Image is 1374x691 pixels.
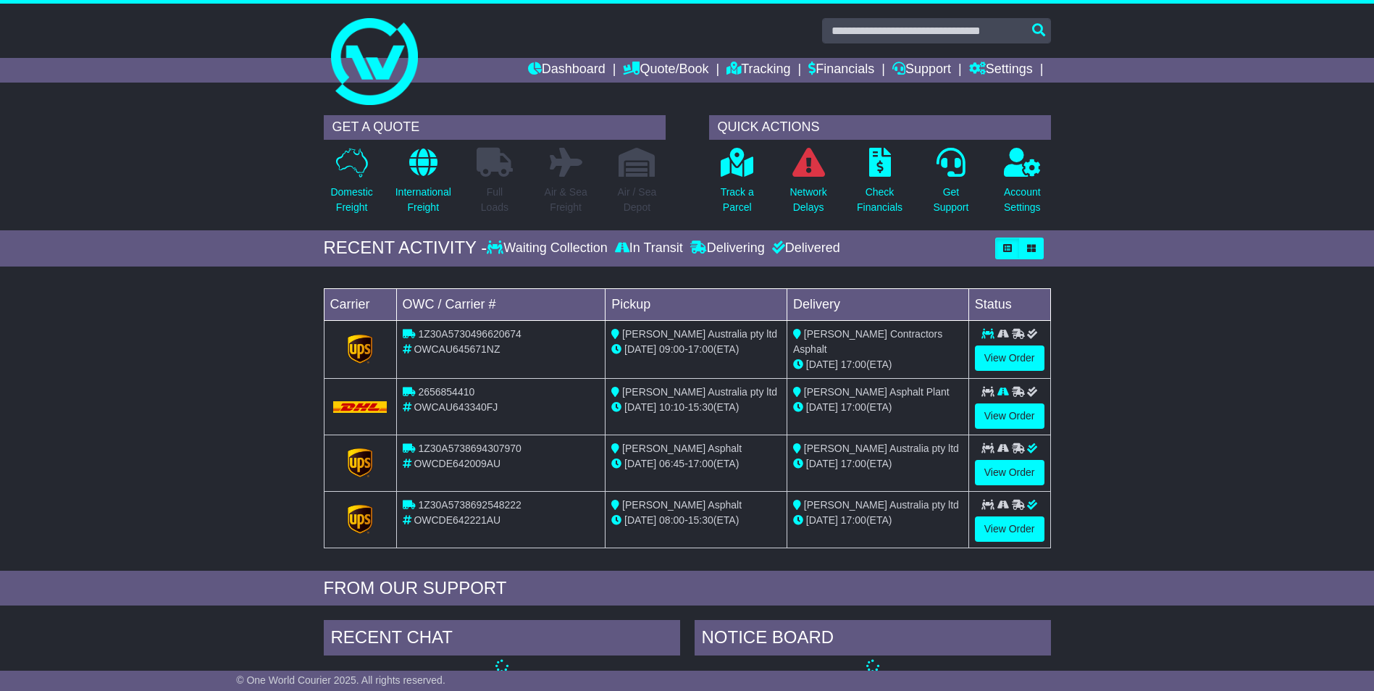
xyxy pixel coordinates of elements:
[793,513,963,528] div: (ETA)
[414,458,500,469] span: OWCDE642009AU
[806,514,838,526] span: [DATE]
[856,147,903,223] a: CheckFinancials
[806,401,838,413] span: [DATE]
[1004,185,1041,215] p: Account Settings
[659,401,684,413] span: 10:10
[236,674,445,686] span: © One World Courier 2025. All rights reserved.
[808,58,874,83] a: Financials
[324,578,1051,599] div: FROM OUR SUPPORT
[804,386,950,398] span: [PERSON_NAME] Asphalt Plant
[789,147,827,223] a: NetworkDelays
[1003,147,1042,223] a: AccountSettings
[606,288,787,320] td: Pickup
[330,185,372,215] p: Domestic Freight
[975,403,1044,429] a: View Order
[611,400,781,415] div: - (ETA)
[659,343,684,355] span: 09:00
[418,328,521,340] span: 1Z30A5730496620674
[414,401,498,413] span: OWCAU643340FJ
[841,514,866,526] span: 17:00
[414,343,500,355] span: OWCAU645671NZ
[975,516,1044,542] a: View Order
[688,514,713,526] span: 15:30
[659,514,684,526] span: 08:00
[787,288,968,320] td: Delivery
[418,499,521,511] span: 1Z30A5738692548222
[396,288,606,320] td: OWC / Carrier #
[624,401,656,413] span: [DATE]
[793,400,963,415] div: (ETA)
[618,185,657,215] p: Air / Sea Depot
[841,401,866,413] span: 17:00
[418,443,521,454] span: 1Z30A5738694307970
[624,514,656,526] span: [DATE]
[324,620,680,659] div: RECENT CHAT
[688,401,713,413] span: 15:30
[324,238,487,259] div: RECENT ACTIVITY -
[806,458,838,469] span: [DATE]
[969,58,1033,83] a: Settings
[975,460,1044,485] a: View Order
[324,115,666,140] div: GET A QUOTE
[892,58,951,83] a: Support
[330,147,373,223] a: DomesticFreight
[348,335,372,364] img: GetCarrierServiceLogo
[622,499,742,511] span: [PERSON_NAME] Asphalt
[768,240,840,256] div: Delivered
[841,359,866,370] span: 17:00
[933,185,968,215] p: Get Support
[611,513,781,528] div: - (ETA)
[418,386,474,398] span: 2656854410
[611,240,687,256] div: In Transit
[709,115,1051,140] div: QUICK ACTIONS
[623,58,708,83] a: Quote/Book
[624,343,656,355] span: [DATE]
[528,58,606,83] a: Dashboard
[975,345,1044,371] a: View Order
[611,456,781,472] div: - (ETA)
[348,448,372,477] img: GetCarrierServiceLogo
[793,456,963,472] div: (ETA)
[726,58,790,83] a: Tracking
[857,185,902,215] p: Check Financials
[932,147,969,223] a: GetSupport
[545,185,587,215] p: Air & Sea Freight
[968,288,1050,320] td: Status
[611,342,781,357] div: - (ETA)
[477,185,513,215] p: Full Loads
[659,458,684,469] span: 06:45
[806,359,838,370] span: [DATE]
[804,443,959,454] span: [PERSON_NAME] Australia pty ltd
[333,401,388,413] img: DHL.png
[487,240,611,256] div: Waiting Collection
[793,328,942,355] span: [PERSON_NAME] Contractors Asphalt
[622,443,742,454] span: [PERSON_NAME] Asphalt
[688,458,713,469] span: 17:00
[793,357,963,372] div: (ETA)
[348,505,372,534] img: GetCarrierServiceLogo
[688,343,713,355] span: 17:00
[622,386,777,398] span: [PERSON_NAME] Australia pty ltd
[414,514,500,526] span: OWCDE642221AU
[324,288,396,320] td: Carrier
[804,499,959,511] span: [PERSON_NAME] Australia pty ltd
[841,458,866,469] span: 17:00
[720,147,755,223] a: Track aParcel
[687,240,768,256] div: Delivering
[395,185,451,215] p: International Freight
[395,147,452,223] a: InternationalFreight
[624,458,656,469] span: [DATE]
[721,185,754,215] p: Track a Parcel
[789,185,826,215] p: Network Delays
[622,328,777,340] span: [PERSON_NAME] Australia pty ltd
[695,620,1051,659] div: NOTICE BOARD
